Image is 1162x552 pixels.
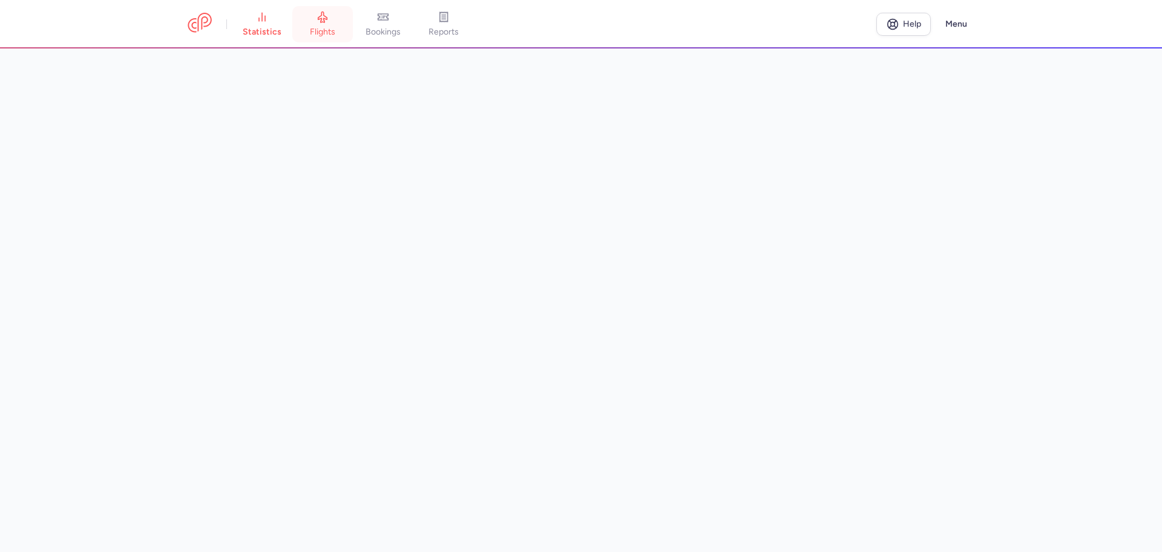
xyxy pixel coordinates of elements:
a: reports [413,11,474,38]
button: Menu [938,13,974,36]
a: statistics [232,11,292,38]
a: flights [292,11,353,38]
a: Help [876,13,931,36]
span: reports [428,27,459,38]
a: bookings [353,11,413,38]
span: flights [310,27,335,38]
span: statistics [243,27,281,38]
a: CitizenPlane red outlined logo [188,13,212,35]
span: Help [903,19,921,28]
span: bookings [366,27,401,38]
